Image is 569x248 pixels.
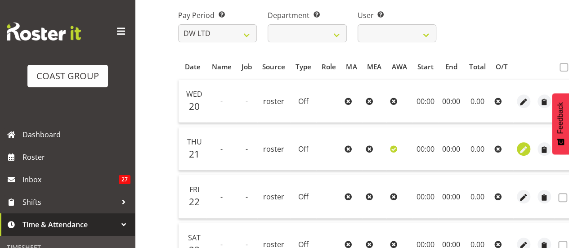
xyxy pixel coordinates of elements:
[186,89,202,99] span: Wed
[464,127,491,171] td: 0.00
[22,218,117,231] span: Time & Attendance
[445,62,457,72] span: End
[439,80,464,123] td: 00:00
[188,233,201,243] span: Sat
[290,80,316,123] td: Off
[268,10,346,21] label: Department
[263,144,284,154] span: roster
[22,195,117,209] span: Shifts
[412,80,439,123] td: 00:00
[211,62,231,72] span: Name
[496,62,508,72] span: O/T
[296,62,311,72] span: Type
[464,175,491,218] td: 0.00
[439,175,464,218] td: 00:00
[322,62,336,72] span: Role
[346,62,357,72] span: MA
[7,23,81,41] img: Rosterit website logo
[189,185,199,194] span: Fri
[263,192,284,202] span: roster
[36,69,99,83] div: COAST GROUP
[290,127,316,171] td: Off
[246,144,248,154] span: -
[392,62,407,72] span: AWA
[220,96,223,106] span: -
[290,175,316,218] td: Off
[358,10,436,21] label: User
[22,173,119,186] span: Inbox
[187,137,202,147] span: Thu
[262,62,285,72] span: Source
[556,102,565,134] span: Feedback
[246,192,248,202] span: -
[22,150,130,164] span: Roster
[263,96,284,106] span: roster
[178,10,257,21] label: Pay Period
[189,195,200,208] span: 22
[242,62,252,72] span: Job
[185,62,201,72] span: Date
[417,62,434,72] span: Start
[412,127,439,171] td: 00:00
[552,93,569,154] button: Feedback - Show survey
[22,128,130,141] span: Dashboard
[412,175,439,218] td: 00:00
[220,144,223,154] span: -
[246,96,248,106] span: -
[220,192,223,202] span: -
[367,62,381,72] span: MEA
[464,80,491,123] td: 0.00
[469,62,485,72] span: Total
[189,100,200,113] span: 20
[439,127,464,171] td: 00:00
[119,175,130,184] span: 27
[189,148,200,160] span: 21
